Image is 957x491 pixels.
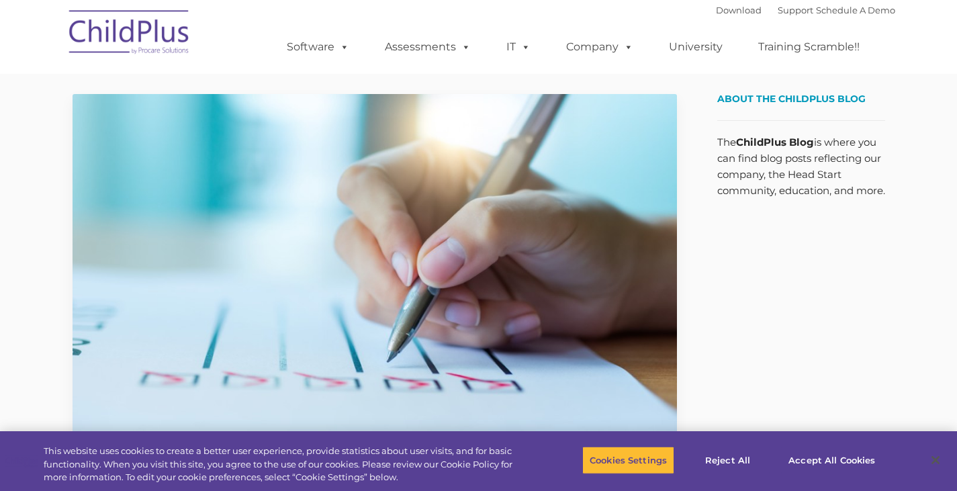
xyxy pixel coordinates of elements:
[745,34,873,60] a: Training Scramble!!
[44,445,527,484] div: This website uses cookies to create a better user experience, provide statistics about user visit...
[62,1,197,68] img: ChildPlus by Procare Solutions
[717,93,866,105] span: About the ChildPlus Blog
[736,136,814,148] strong: ChildPlus Blog
[717,134,885,199] p: The is where you can find blog posts reflecting our company, the Head Start community, education,...
[781,446,882,474] button: Accept All Cookies
[655,34,736,60] a: University
[582,446,674,474] button: Cookies Settings
[816,5,895,15] a: Schedule A Demo
[686,446,770,474] button: Reject All
[73,94,677,434] img: Efficiency Boost: ChildPlus Online's Enhanced Family Pre-Application Process - Streamlining Appli...
[493,34,544,60] a: IT
[778,5,813,15] a: Support
[553,34,647,60] a: Company
[716,5,762,15] a: Download
[273,34,363,60] a: Software
[716,5,895,15] font: |
[371,34,484,60] a: Assessments
[921,445,950,475] button: Close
